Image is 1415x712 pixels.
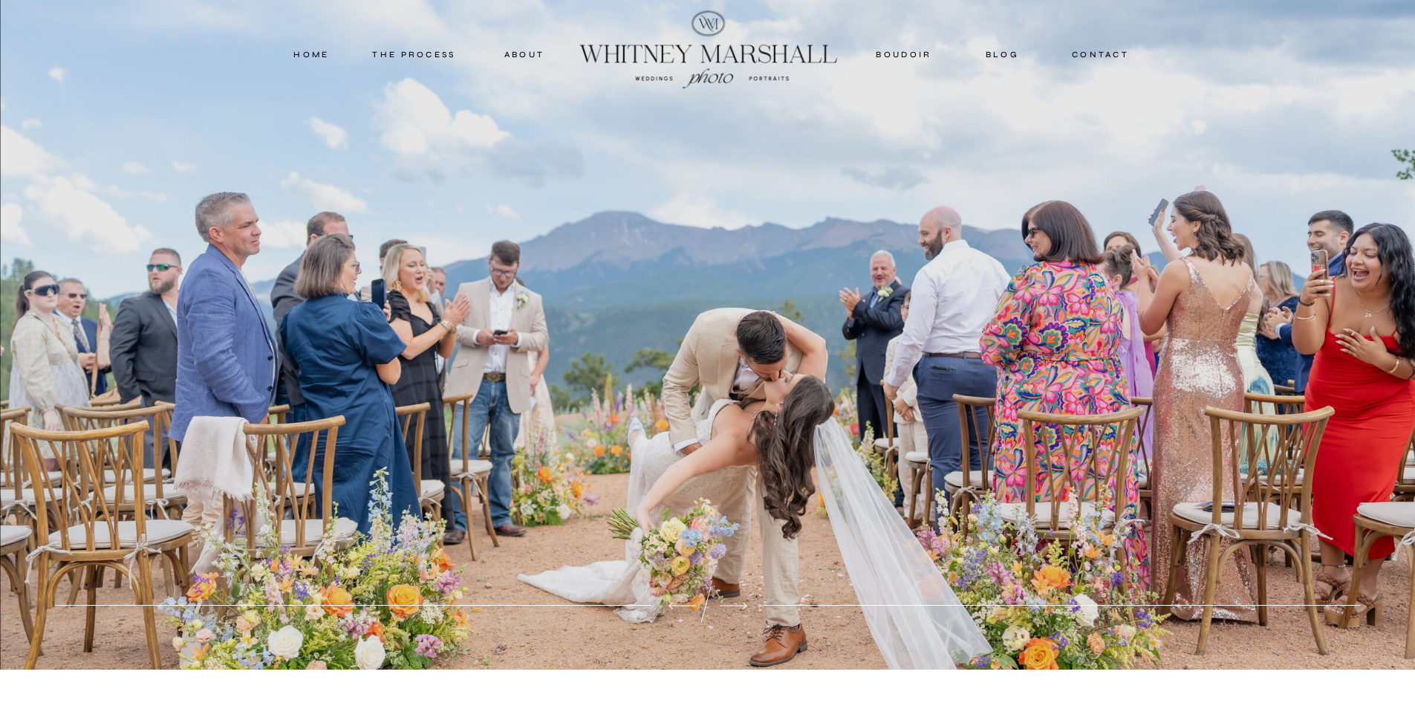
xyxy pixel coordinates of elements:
a: contact [1066,48,1136,61]
a: boudoir [874,48,934,61]
a: about [488,48,562,61]
a: home [280,48,344,61]
a: THE PROCESS [370,48,459,61]
a: blog [970,48,1035,61]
